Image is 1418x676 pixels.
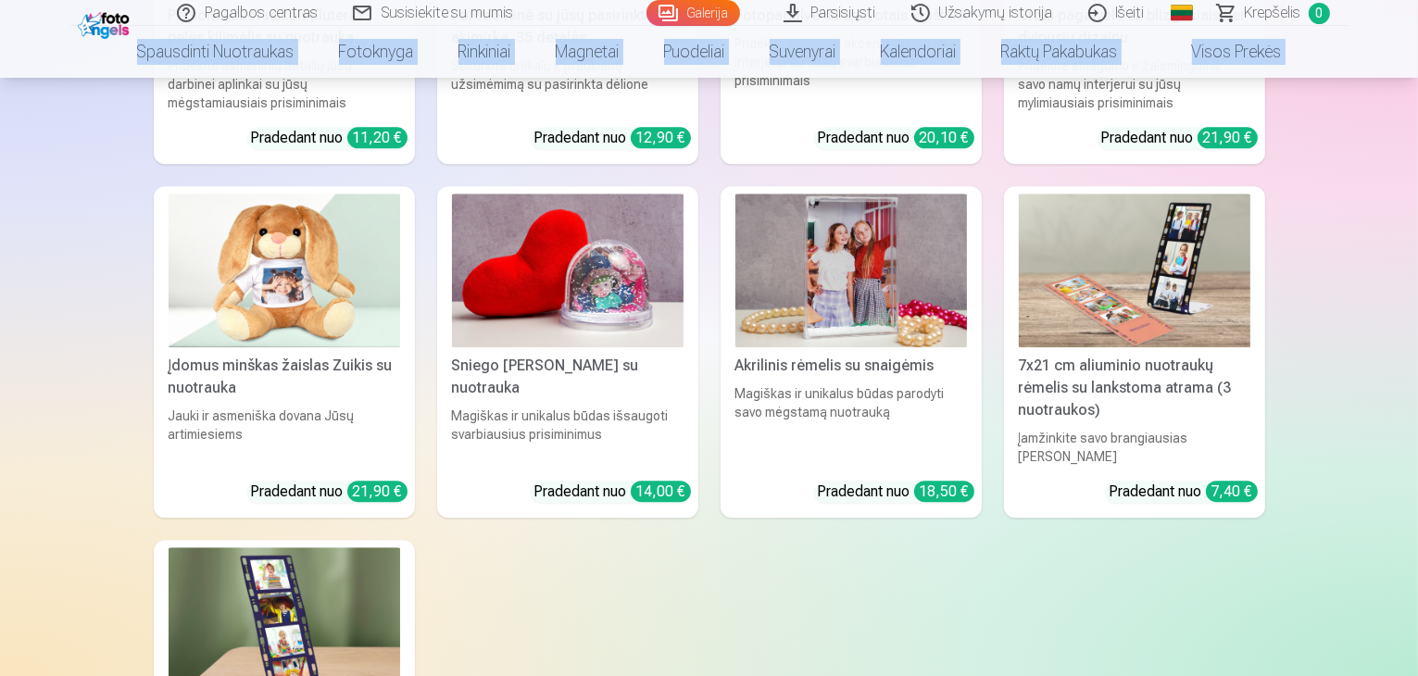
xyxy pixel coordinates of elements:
img: Akrilinis rėmelis su snaigėmis [735,194,967,348]
div: Pradedant nuo [534,127,691,149]
img: /fa2 [78,7,134,39]
a: Puodeliai [642,26,747,78]
div: 18,50 € [914,481,974,502]
a: Kalendoriai [859,26,979,78]
div: Pradedant nuo [1110,481,1258,503]
div: Įdomus minškas žaislas Zuikis su nuotrauka [161,355,408,399]
a: Magnetai [533,26,642,78]
div: 12,90 € [631,127,691,148]
div: 7x21 cm aliuminio nuotraukų rėmelis su lankstoma atrama (3 nuotraukos) [1011,355,1258,421]
div: 21,90 € [347,481,408,502]
div: Pradedant nuo [818,481,974,503]
img: Įdomus minškas žaislas Zuikis su nuotrauka [169,194,400,348]
a: Sniego kamuolys su nuotraukaSniego [PERSON_NAME] su nuotraukaMagiškas ir unikalus būdas išsaugoti... [437,186,698,519]
a: Suvenyrai [747,26,859,78]
div: Pridėkite asmeninių detalių jūsų darbinei aplinkai su jūsų mėgstamiausiais prisiminimais [161,56,408,112]
div: 20,10 € [914,127,974,148]
a: Fotoknyga [317,26,436,78]
div: Pridėkite smagumo ir žaismingumo savo namų interjerui su jūsų mylimiausiais prisiminimais [1011,56,1258,112]
a: Rinkiniai [436,26,533,78]
a: Įdomus minškas žaislas Zuikis su nuotraukaĮdomus minškas žaislas Zuikis su nuotraukaJauki ir asme... [154,186,415,519]
span: 0 [1309,3,1330,24]
div: Jauki ir asmeniška dovana Jūsų artimiesiems [161,407,408,466]
a: 7x21 cm aliuminio nuotraukų rėmelis su lankstoma atrama (3 nuotraukos)7x21 cm aliuminio nuotraukų... [1004,186,1265,519]
div: 21,90 € [1198,127,1258,148]
a: Spausdinti nuotraukas [115,26,317,78]
img: Sniego kamuolys su nuotrauka [452,194,684,348]
span: Krepšelis [1245,2,1301,24]
div: Sukurkite unikalų ir įtraukiantį užsimėmimą su pasirinkta dėlione [445,56,691,112]
div: Sniego [PERSON_NAME] su nuotrauka [445,355,691,399]
a: Visos prekės [1140,26,1304,78]
div: Magiškas ir unikalus būdas parodyti savo mėgstamą nuotrauką [728,384,974,466]
div: 7,40 € [1206,481,1258,502]
div: Pradedant nuo [1101,127,1258,149]
a: Raktų pakabukas [979,26,1140,78]
div: Pradedant nuo [251,481,408,503]
a: Akrilinis rėmelis su snaigėmisAkrilinis rėmelis su snaigėmisMagiškas ir unikalus būdas parodyti s... [721,186,982,519]
div: Pradedant nuo [251,127,408,149]
img: 7x21 cm aliuminio nuotraukų rėmelis su lankstoma atrama (3 nuotraukos) [1019,194,1250,348]
div: 11,20 € [347,127,408,148]
div: Akrilinis rėmelis su snaigėmis [728,355,974,377]
div: Pradedant nuo [534,481,691,503]
div: Magiškas ir unikalus būdas išsaugoti svarbiausius prisiminimus [445,407,691,466]
div: 14,00 € [631,481,691,502]
div: Įamžinkite savo brangiausias [PERSON_NAME] [1011,429,1258,466]
div: Pradedant nuo [818,127,974,149]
